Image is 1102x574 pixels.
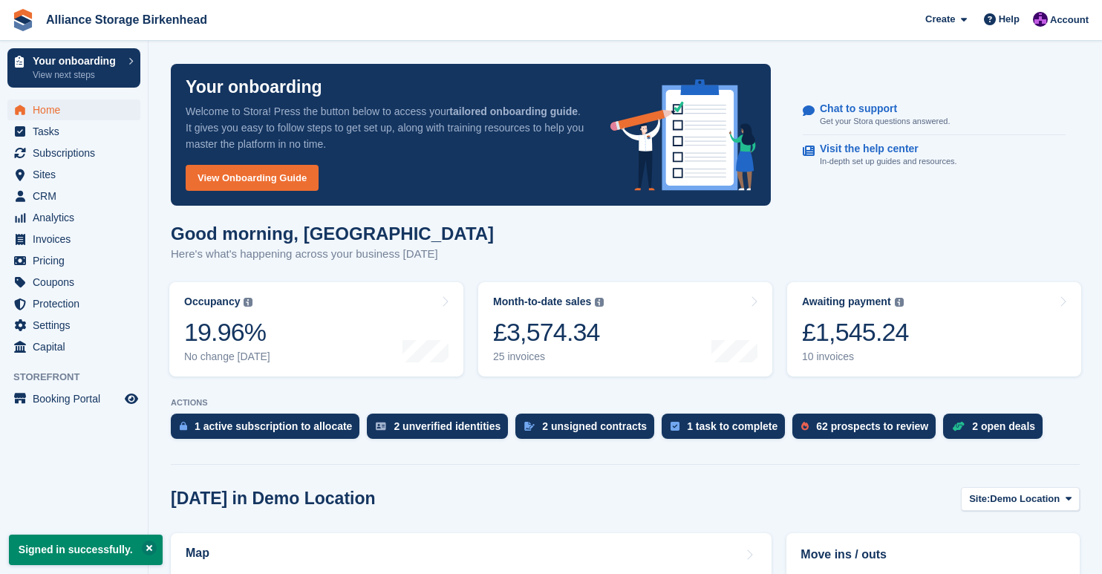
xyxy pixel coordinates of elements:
a: View Onboarding Guide [186,165,319,191]
p: Your onboarding [186,79,322,96]
h1: Good morning, [GEOGRAPHIC_DATA] [171,224,494,244]
a: Your onboarding View next steps [7,48,140,88]
img: deal-1b604bf984904fb50ccaf53a9ad4b4a5d6e5aea283cecdc64d6e3604feb123c2.svg [952,421,965,431]
strong: tailored onboarding guide [449,105,578,117]
span: CRM [33,186,122,206]
div: No change [DATE] [184,350,270,363]
p: In-depth set up guides and resources. [820,155,957,168]
div: £1,545.24 [802,317,909,348]
div: 62 prospects to review [816,420,928,432]
a: menu [7,229,140,250]
a: menu [7,164,140,185]
span: Settings [33,315,122,336]
p: Signed in successfully. [9,535,163,565]
div: 10 invoices [802,350,909,363]
span: Site: [969,492,990,506]
a: menu [7,272,140,293]
span: Storefront [13,370,148,385]
a: Month-to-date sales £3,574.34 25 invoices [478,282,772,376]
span: Pricing [33,250,122,271]
a: menu [7,186,140,206]
img: icon-info-grey-7440780725fd019a000dd9b08b2336e03edf1995a4989e88bcd33f0948082b44.svg [244,298,252,307]
div: 1 task to complete [687,420,777,432]
span: Coupons [33,272,122,293]
a: menu [7,143,140,163]
a: Alliance Storage Birkenhead [40,7,213,32]
img: Romilly Norton [1033,12,1048,27]
a: 1 active subscription to allocate [171,414,367,446]
span: Protection [33,293,122,314]
a: menu [7,388,140,409]
p: Welcome to Stora! Press the button below to access your . It gives you easy to follow steps to ge... [186,103,587,152]
h2: Move ins / outs [801,546,1066,564]
a: Occupancy 19.96% No change [DATE] [169,282,463,376]
a: Preview store [123,390,140,408]
a: 2 open deals [943,414,1050,446]
img: contract_signature_icon-13c848040528278c33f63329250d36e43548de30e8caae1d1a13099fd9432cc5.svg [524,422,535,431]
div: 2 open deals [972,420,1035,432]
p: Your onboarding [33,56,121,66]
a: menu [7,250,140,271]
span: Invoices [33,229,122,250]
p: Visit the help center [820,143,945,155]
span: Home [33,100,122,120]
p: Get your Stora questions answered. [820,115,950,128]
img: task-75834270c22a3079a89374b754ae025e5fb1db73e45f91037f5363f120a921f8.svg [671,422,679,431]
a: 2 unverified identities [367,414,515,446]
h2: [DATE] in Demo Location [171,489,376,509]
img: verify_identity-adf6edd0f0f0b5bbfe63781bf79b02c33cf7c696d77639b501bdc392416b5a36.svg [376,422,386,431]
a: menu [7,207,140,228]
img: icon-info-grey-7440780725fd019a000dd9b08b2336e03edf1995a4989e88bcd33f0948082b44.svg [895,298,904,307]
img: icon-info-grey-7440780725fd019a000dd9b08b2336e03edf1995a4989e88bcd33f0948082b44.svg [595,298,604,307]
span: Account [1050,13,1089,27]
a: Chat to support Get your Stora questions answered. [803,95,1066,136]
span: Demo Location [990,492,1060,506]
p: Here's what's happening across your business [DATE] [171,246,494,263]
img: prospect-51fa495bee0391a8d652442698ab0144808aea92771e9ea1ae160a38d050c398.svg [801,422,809,431]
p: Chat to support [820,102,938,115]
a: Visit the help center In-depth set up guides and resources. [803,135,1066,175]
h2: Map [186,547,209,560]
div: £3,574.34 [493,317,604,348]
div: 19.96% [184,317,270,348]
img: active_subscription_to_allocate_icon-d502201f5373d7db506a760aba3b589e785aa758c864c3986d89f69b8ff3... [180,421,187,431]
div: 2 unverified identities [394,420,501,432]
div: Awaiting payment [802,296,891,308]
a: menu [7,100,140,120]
div: Occupancy [184,296,240,308]
span: Analytics [33,207,122,228]
a: 62 prospects to review [792,414,943,446]
div: Month-to-date sales [493,296,591,308]
p: ACTIONS [171,398,1080,408]
a: menu [7,315,140,336]
p: View next steps [33,68,121,82]
a: 1 task to complete [662,414,792,446]
a: Awaiting payment £1,545.24 10 invoices [787,282,1081,376]
span: Help [999,12,1020,27]
span: Create [925,12,955,27]
a: menu [7,121,140,142]
span: Capital [33,336,122,357]
img: onboarding-info-6c161a55d2c0e0a8cae90662b2fe09162a5109e8cc188191df67fb4f79e88e88.svg [610,79,756,191]
span: Tasks [33,121,122,142]
a: menu [7,336,140,357]
span: Subscriptions [33,143,122,163]
a: 2 unsigned contracts [515,414,662,446]
span: Booking Portal [33,388,122,409]
span: Sites [33,164,122,185]
div: 25 invoices [493,350,604,363]
div: 1 active subscription to allocate [195,420,352,432]
a: menu [7,293,140,314]
div: 2 unsigned contracts [542,420,647,432]
button: Site: Demo Location [961,487,1080,512]
img: stora-icon-8386f47178a22dfd0bd8f6a31ec36ba5ce8667c1dd55bd0f319d3a0aa187defe.svg [12,9,34,31]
